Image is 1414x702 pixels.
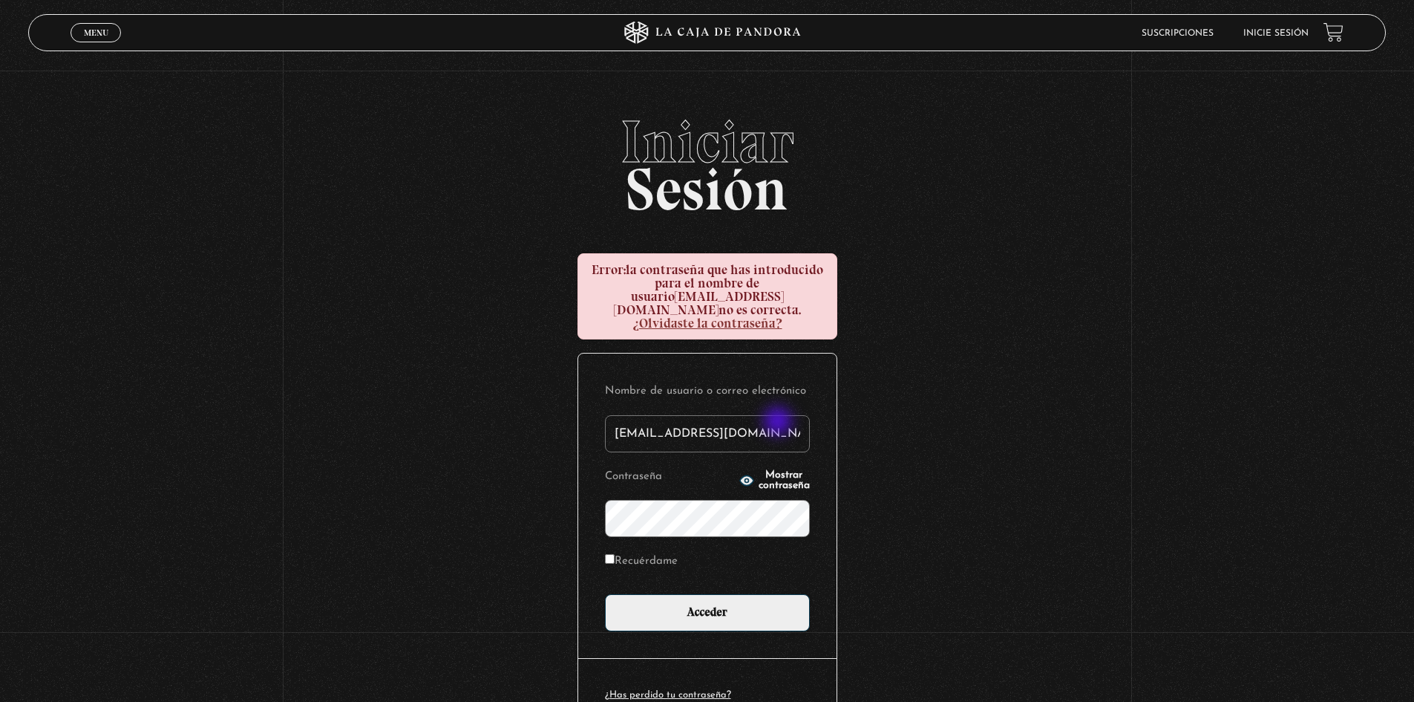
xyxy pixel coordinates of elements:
label: Nombre de usuario o correo electrónico [605,380,810,403]
label: Contraseña [605,466,735,489]
strong: Error: [592,261,626,278]
a: View your shopping cart [1323,22,1343,42]
span: Cerrar [79,41,114,51]
span: Iniciar [28,112,1386,172]
span: Menu [84,28,108,37]
a: ¿Has perdido tu contraseña? [605,690,731,700]
a: ¿Olvidaste la contraseña? [632,315,782,331]
h2: Sesión [28,112,1386,207]
strong: [EMAIL_ADDRESS][DOMAIN_NAME] [614,288,784,318]
label: Recuérdame [605,550,678,573]
button: Mostrar contraseña [739,470,810,491]
a: Suscripciones [1142,29,1214,38]
a: Inicie sesión [1243,29,1309,38]
div: la contraseña que has introducido para el nombre de usuario no es correcta. [577,253,837,339]
span: Mostrar contraseña [759,470,810,491]
input: Recuérdame [605,554,615,564]
input: Acceder [605,594,810,631]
